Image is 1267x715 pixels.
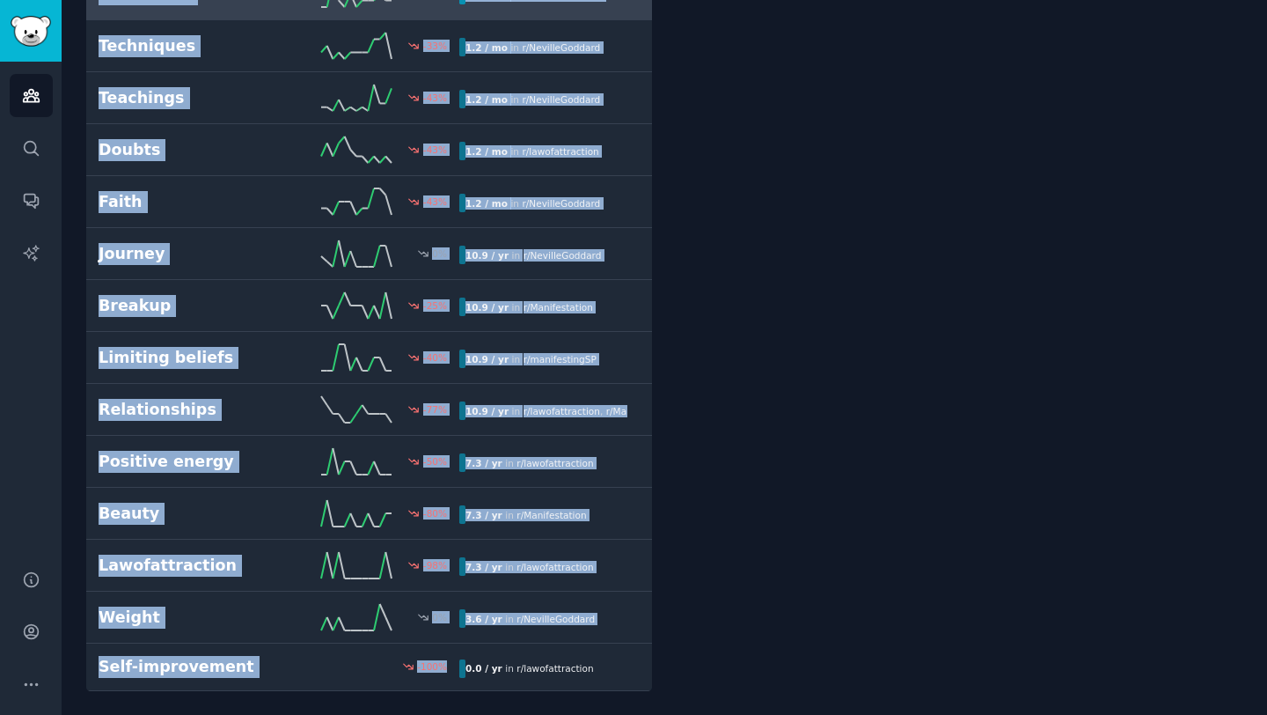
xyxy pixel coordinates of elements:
b: 1.2 / mo [465,94,508,105]
span: r/ NevilleGoddard [524,250,602,261]
div: in [459,660,600,678]
span: r/ NevilleGoddard [522,94,600,105]
a: Lawofattraction-98%7.3 / yrin r/lawofattraction [86,540,652,592]
h2: Beauty [99,503,279,525]
h2: Breakup [99,295,279,317]
span: r/ lawofattraction [524,406,600,416]
div: in [459,194,606,212]
span: r/ NevilleGoddard [516,614,595,624]
a: Teachings-43%1.2 / moin r/NevilleGoddard [86,72,652,124]
div: -40 % [423,351,447,364]
span: r/ Manifestation [524,302,593,313]
div: -43 % [423,92,447,104]
div: -43 % [423,144,447,156]
div: -77 % [423,403,447,416]
b: 7.3 / yr [465,562,502,572]
h2: Doubts [99,139,279,161]
span: r/ lawofattraction [516,562,593,572]
span: r/ NevilleGoddard [522,42,600,53]
div: in [459,402,627,420]
a: Beauty-80%7.3 / yrin r/Manifestation [86,488,652,540]
span: r/ NevilleGoddard [522,198,600,209]
a: Faith-43%1.2 / moin r/NevilleGoddard [86,176,652,228]
span: r/ Manifestation [516,510,586,520]
div: in [459,38,606,56]
a: Limiting beliefs-40%10.9 / yrin r/manifestingSP [86,332,652,384]
div: 0 % [432,611,447,623]
a: Positive energy-50%7.3 / yrin r/lawofattraction [86,436,652,488]
div: -50 % [423,455,447,468]
div: in [459,557,600,576]
b: 7.3 / yr [465,510,502,520]
a: Techniques-33%1.2 / moin r/NevilleGoddard [86,20,652,72]
b: 10.9 / yr [465,250,509,261]
div: in [459,246,607,264]
h2: Weight [99,607,279,629]
a: Relationships-77%10.9 / yrin r/lawofattraction,r/Manifestation [86,384,652,436]
div: -33 % [423,40,447,52]
h2: Relationships [99,399,279,421]
div: in [459,453,600,472]
b: 7.3 / yr [465,458,502,468]
a: Breakup-25%10.9 / yrin r/Manifestation [86,280,652,332]
b: 1.2 / mo [465,42,508,53]
h2: Self-improvement [99,656,279,678]
div: 0 % [432,247,447,260]
h2: Positive energy [99,451,279,473]
div: -43 % [423,195,447,208]
h2: Journey [99,243,279,265]
div: -100 % [417,660,447,673]
b: 1.2 / mo [465,198,508,209]
b: 0.0 / yr [465,663,502,674]
b: 1.2 / mo [465,146,508,157]
img: GummySearch logo [11,16,51,47]
div: -98 % [423,559,447,571]
div: -80 % [423,507,447,520]
div: in [459,609,601,628]
span: , [600,406,603,416]
div: in [459,142,605,160]
span: r/ lawofattraction [522,146,598,157]
div: in [459,298,599,316]
div: in [459,90,606,108]
div: in [459,505,593,524]
h2: Lawofattraction [99,555,279,577]
span: r/ lawofattraction [516,663,593,674]
a: Journey0%10.9 / yrin r/NevilleGoddard [86,228,652,280]
div: -25 % [423,299,447,312]
h2: Teachings [99,87,279,109]
b: 10.9 / yr [465,354,509,365]
a: Doubts-43%1.2 / moin r/lawofattraction [86,124,652,176]
span: r/ manifestingSP [524,354,597,365]
div: in [459,350,603,368]
b: 10.9 / yr [465,302,509,313]
b: 10.9 / yr [465,406,509,416]
span: r/ Manifestation [606,406,676,416]
a: Self-improvement-100%0.0 / yrin r/lawofattraction [86,644,652,691]
h2: Faith [99,191,279,213]
h2: Techniques [99,35,279,57]
b: 3.6 / yr [465,614,502,624]
a: Weight0%3.6 / yrin r/NevilleGoddard [86,592,652,644]
span: r/ lawofattraction [516,458,593,468]
h2: Limiting beliefs [99,347,279,369]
